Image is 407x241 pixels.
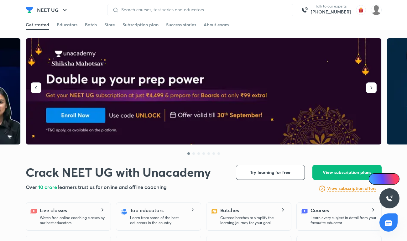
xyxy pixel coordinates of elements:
span: Try learning for free [250,169,290,176]
p: Learn from some of the best educators in the country. [130,215,196,225]
button: NEET UG [33,4,72,16]
img: Disha C [371,5,382,15]
input: Search courses, test series and educators [119,7,288,12]
div: Educators [57,22,77,28]
a: Get started [26,20,49,30]
a: Batch [85,20,97,30]
img: call-us [298,4,311,16]
p: Learn every subject in detail from your favourite educator. [310,215,376,225]
span: View subscription plans [323,169,371,176]
p: Talk to our experts [311,4,351,9]
a: [PHONE_NUMBER] [311,9,351,15]
img: ttu [386,195,393,202]
h5: Batches [220,207,239,214]
a: About exam [204,20,229,30]
a: Educators [57,20,77,30]
a: Ai Doubts [369,173,399,185]
div: Subscription plan [123,22,159,28]
span: Over [26,184,39,190]
div: Store [104,22,115,28]
span: Ai Doubts [379,176,396,181]
h5: Top educators [130,207,164,214]
button: Try learning for free [236,165,305,180]
a: Success stories [166,20,196,30]
a: View subscription offers [327,185,376,192]
img: avatar [356,5,366,15]
div: Success stories [166,22,196,28]
p: Curated batches to simplify the learning journey for your goal. [220,215,286,225]
div: Batch [85,22,97,28]
p: Watch free online coaching classes by our best educators. [40,215,106,225]
div: About exam [204,22,229,28]
span: learners trust us for online and offline coaching [58,184,166,190]
div: Get started [26,22,49,28]
h5: Courses [310,207,329,214]
a: Store [104,20,115,30]
img: Icon [373,176,378,181]
h5: Live classes [40,207,67,214]
img: Company Logo [26,6,33,14]
h1: Crack NEET UG with Unacademy [26,165,211,180]
span: 10 crore [38,184,58,190]
a: Subscription plan [123,20,159,30]
button: View subscription plans [312,165,382,180]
